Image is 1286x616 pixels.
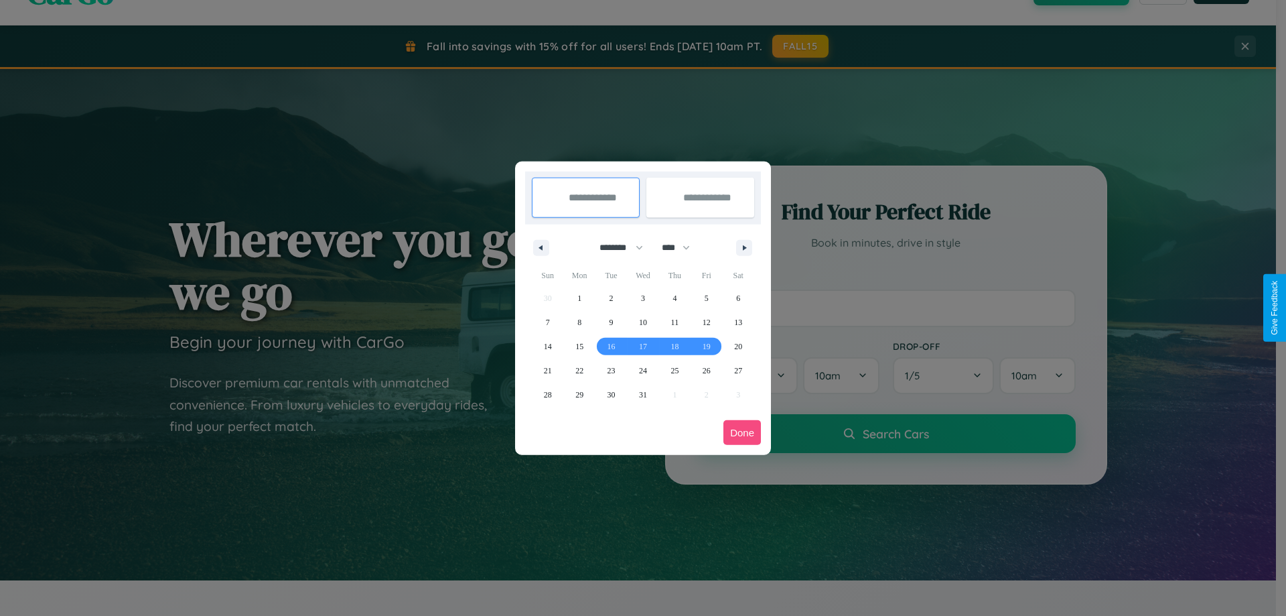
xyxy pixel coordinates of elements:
span: 1 [577,286,581,310]
span: 24 [639,359,647,383]
span: 2 [610,286,614,310]
span: Wed [627,265,658,286]
button: 4 [659,286,691,310]
span: 16 [608,334,616,359]
button: 24 [627,359,658,383]
button: 20 [723,334,754,359]
button: 23 [595,359,627,383]
span: 3 [641,286,645,310]
div: Give Feedback [1270,281,1279,335]
span: 6 [736,286,740,310]
button: 19 [691,334,722,359]
button: 13 [723,310,754,334]
button: 14 [532,334,563,359]
button: 16 [595,334,627,359]
button: 9 [595,310,627,334]
button: 15 [563,334,595,359]
span: 25 [670,359,678,383]
button: 7 [532,310,563,334]
span: Sat [723,265,754,286]
span: 19 [703,334,711,359]
span: 15 [575,334,583,359]
span: 20 [734,334,742,359]
button: 1 [563,286,595,310]
button: 26 [691,359,722,383]
span: 17 [639,334,647,359]
button: 6 [723,286,754,310]
button: 21 [532,359,563,383]
span: 30 [608,383,616,407]
button: 31 [627,383,658,407]
span: 10 [639,310,647,334]
button: 3 [627,286,658,310]
button: 18 [659,334,691,359]
button: 30 [595,383,627,407]
span: Tue [595,265,627,286]
span: 27 [734,359,742,383]
span: 13 [734,310,742,334]
span: 8 [577,310,581,334]
button: 27 [723,359,754,383]
button: 10 [627,310,658,334]
span: 9 [610,310,614,334]
span: 22 [575,359,583,383]
span: 12 [703,310,711,334]
button: 29 [563,383,595,407]
span: 18 [670,334,678,359]
span: Mon [563,265,595,286]
button: 11 [659,310,691,334]
button: 17 [627,334,658,359]
button: 28 [532,383,563,407]
button: 22 [563,359,595,383]
span: Thu [659,265,691,286]
span: 7 [546,310,550,334]
button: Done [723,420,761,445]
button: 8 [563,310,595,334]
button: 5 [691,286,722,310]
span: 21 [544,359,552,383]
span: 4 [672,286,676,310]
span: 11 [671,310,679,334]
span: 23 [608,359,616,383]
span: 31 [639,383,647,407]
button: 2 [595,286,627,310]
span: 5 [705,286,709,310]
span: Fri [691,265,722,286]
span: 28 [544,383,552,407]
span: 26 [703,359,711,383]
button: 25 [659,359,691,383]
span: 29 [575,383,583,407]
button: 12 [691,310,722,334]
span: Sun [532,265,563,286]
span: 14 [544,334,552,359]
